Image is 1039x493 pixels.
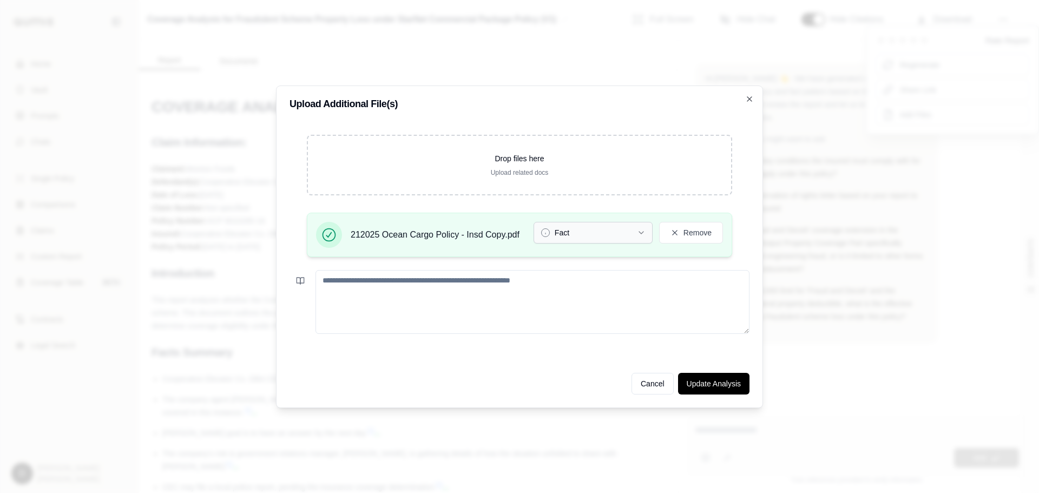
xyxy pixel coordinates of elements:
[290,99,749,109] h2: Upload Additional File(s)
[325,168,714,177] p: Upload related docs
[325,153,714,164] p: Drop files here
[351,228,519,241] span: 212025 Ocean Cargo Policy - Insd Copy.pdf
[659,222,723,244] button: Remove
[678,373,749,395] button: Update Analysis
[632,373,674,395] button: Cancel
